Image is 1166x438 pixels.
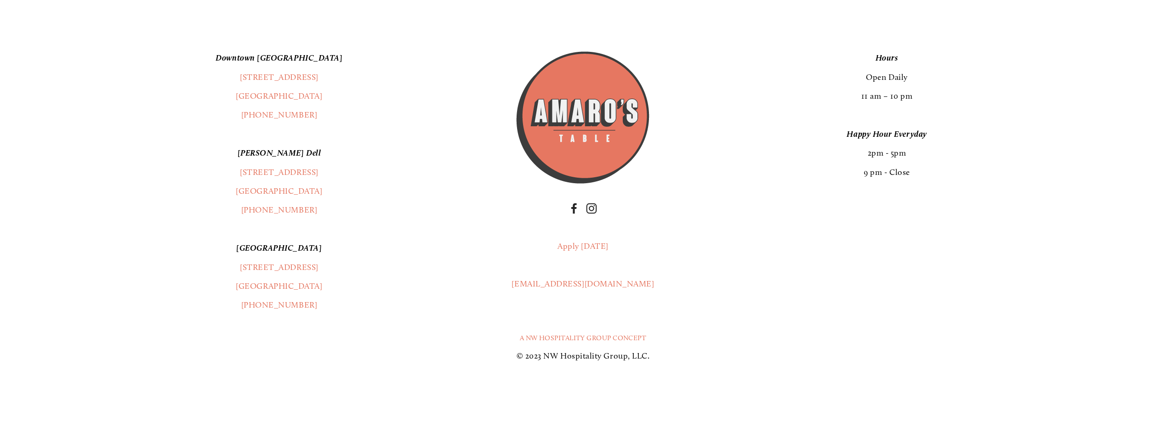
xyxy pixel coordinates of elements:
[236,91,322,101] a: [GEOGRAPHIC_DATA]
[514,49,652,186] img: Amaros_Logo.png
[241,300,318,310] a: [PHONE_NUMBER]
[238,148,321,158] em: [PERSON_NAME] Dell
[236,243,322,253] em: [GEOGRAPHIC_DATA]
[512,279,654,289] a: [EMAIL_ADDRESS][DOMAIN_NAME]
[70,347,1096,365] p: © 2023 NW Hospitality Group, LLC.
[847,129,927,139] em: Happy Hour Everyday
[236,262,322,291] a: [STREET_ADDRESS][GEOGRAPHIC_DATA]
[236,186,322,196] a: [GEOGRAPHIC_DATA]
[520,334,647,342] a: A NW Hospitality Group Concept
[241,110,318,120] a: [PHONE_NUMBER]
[569,203,580,214] a: Facebook
[586,203,597,214] a: Instagram
[240,167,319,177] a: [STREET_ADDRESS]
[241,205,318,215] a: [PHONE_NUMBER]
[557,241,608,251] a: Apply [DATE]
[677,125,1096,182] p: 2pm - 5pm 9 pm - Close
